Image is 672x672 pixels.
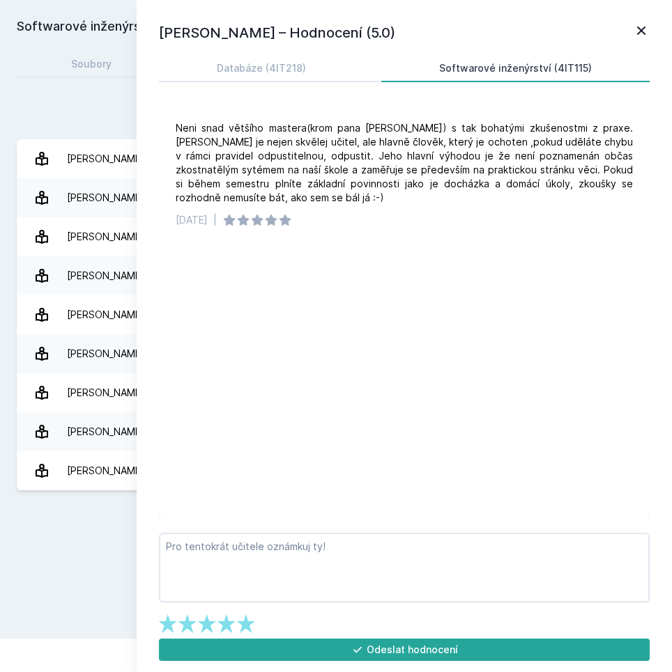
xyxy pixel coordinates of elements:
[213,213,217,227] div: |
[67,379,144,407] div: [PERSON_NAME]
[17,217,655,256] a: [PERSON_NAME] 10 hodnocení 5.0
[17,412,655,451] a: [PERSON_NAME] 1 hodnocení 5.0
[17,451,655,490] a: [PERSON_NAME] 5 hodnocení 5.0
[67,184,144,212] div: [PERSON_NAME]
[176,213,208,227] div: [DATE]
[17,17,499,39] h2: Softwarové inženýrství (4IT115)
[17,178,655,217] a: [PERSON_NAME] 10 hodnocení 4.7
[67,145,144,173] div: [PERSON_NAME]
[17,295,655,334] a: [PERSON_NAME] 4 hodnocení 5.0
[67,418,144,446] div: [PERSON_NAME]
[67,223,144,251] div: [PERSON_NAME]
[67,262,144,290] div: [PERSON_NAME]
[17,139,655,178] a: [PERSON_NAME]
[67,340,144,368] div: [PERSON_NAME]
[176,121,633,205] div: Neni snad většího mastera(krom pana [PERSON_NAME]) s tak bohatými zkušenostmi z praxe. [PERSON_NA...
[17,373,655,412] a: [PERSON_NAME] 7 hodnocení 2.7
[17,334,655,373] a: [PERSON_NAME] 2 hodnocení 4.0
[71,57,112,71] div: Soubory
[67,301,144,329] div: [PERSON_NAME]
[17,256,655,295] a: [PERSON_NAME] 3 hodnocení 4.3
[67,457,144,485] div: [PERSON_NAME]
[17,50,166,78] a: Soubory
